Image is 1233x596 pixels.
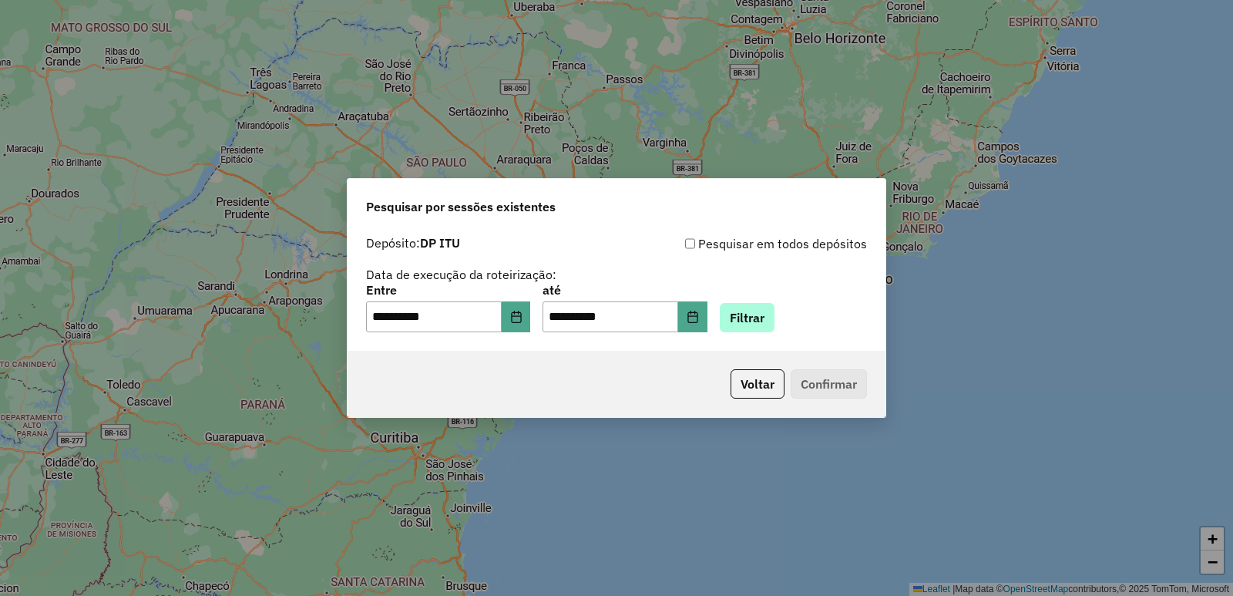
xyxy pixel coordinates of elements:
strong: DP ITU [420,235,460,251]
div: Pesquisar em todos depósitos [616,234,867,253]
label: Depósito: [366,234,460,252]
button: Choose Date [678,301,707,332]
label: até [543,281,707,299]
button: Voltar [731,369,784,399]
button: Filtrar [720,303,774,332]
label: Entre [366,281,530,299]
label: Data de execução da roteirização: [366,265,556,284]
span: Pesquisar por sessões existentes [366,197,556,216]
button: Choose Date [502,301,531,332]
